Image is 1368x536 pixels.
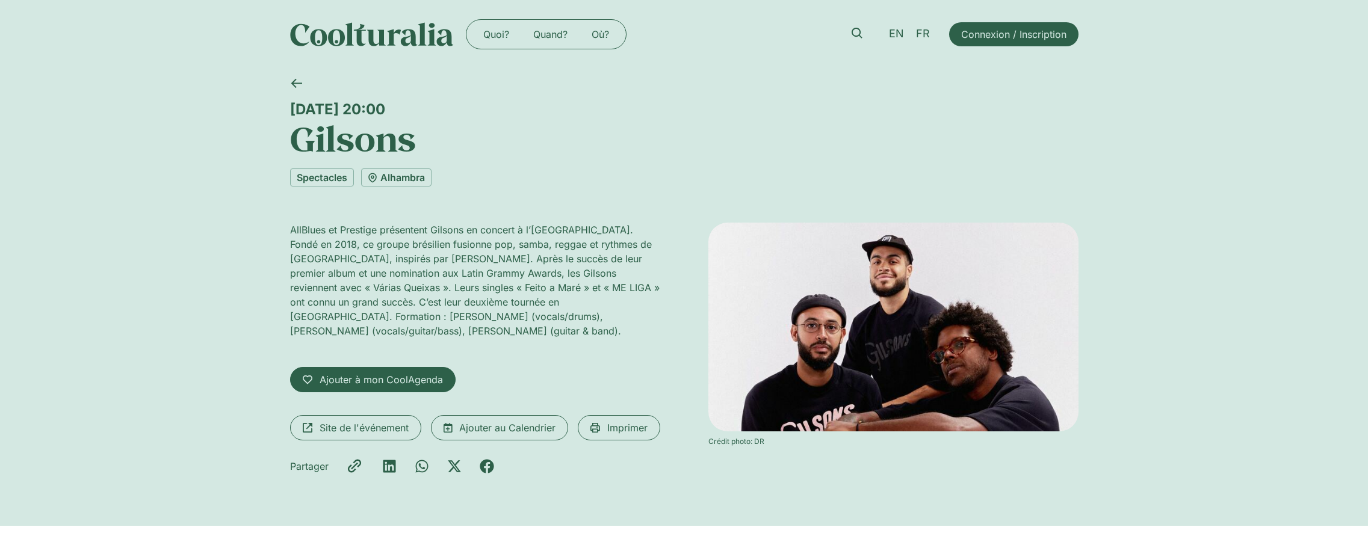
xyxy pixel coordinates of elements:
[290,459,329,473] div: Partager
[382,459,397,473] div: Partager sur linkedin
[471,25,621,44] nav: Menu
[290,223,660,338] p: AllBlues et Prestige présentent Gilsons en concert à l’[GEOGRAPHIC_DATA]. Fondé en 2018, ce group...
[910,25,936,43] a: FR
[480,459,494,473] div: Partager sur facebook
[961,27,1066,42] span: Connexion / Inscription
[290,118,1079,159] h1: Gilsons
[889,28,904,40] span: EN
[447,459,462,473] div: Partager sur x-twitter
[415,459,429,473] div: Partager sur whatsapp
[320,372,443,387] span: Ajouter à mon CoolAgenda
[361,168,432,186] a: Alhambra
[290,100,1079,118] div: [DATE] 20:00
[320,420,409,435] span: Site de l'événement
[949,22,1079,46] a: Connexion / Inscription
[580,25,621,44] a: Où?
[607,420,648,435] span: Imprimer
[431,415,568,440] a: Ajouter au Calendrier
[916,28,930,40] span: FR
[883,25,910,43] a: EN
[578,415,660,440] a: Imprimer
[521,25,580,44] a: Quand?
[708,436,1079,447] div: Crédit photo: DR
[290,415,421,440] a: Site de l'événement
[471,25,521,44] a: Quoi?
[708,223,1079,431] img: Coolturalia - GILSONS
[459,420,556,435] span: Ajouter au Calendrier
[290,367,456,392] a: Ajouter à mon CoolAgenda
[290,168,354,186] a: Spectacles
